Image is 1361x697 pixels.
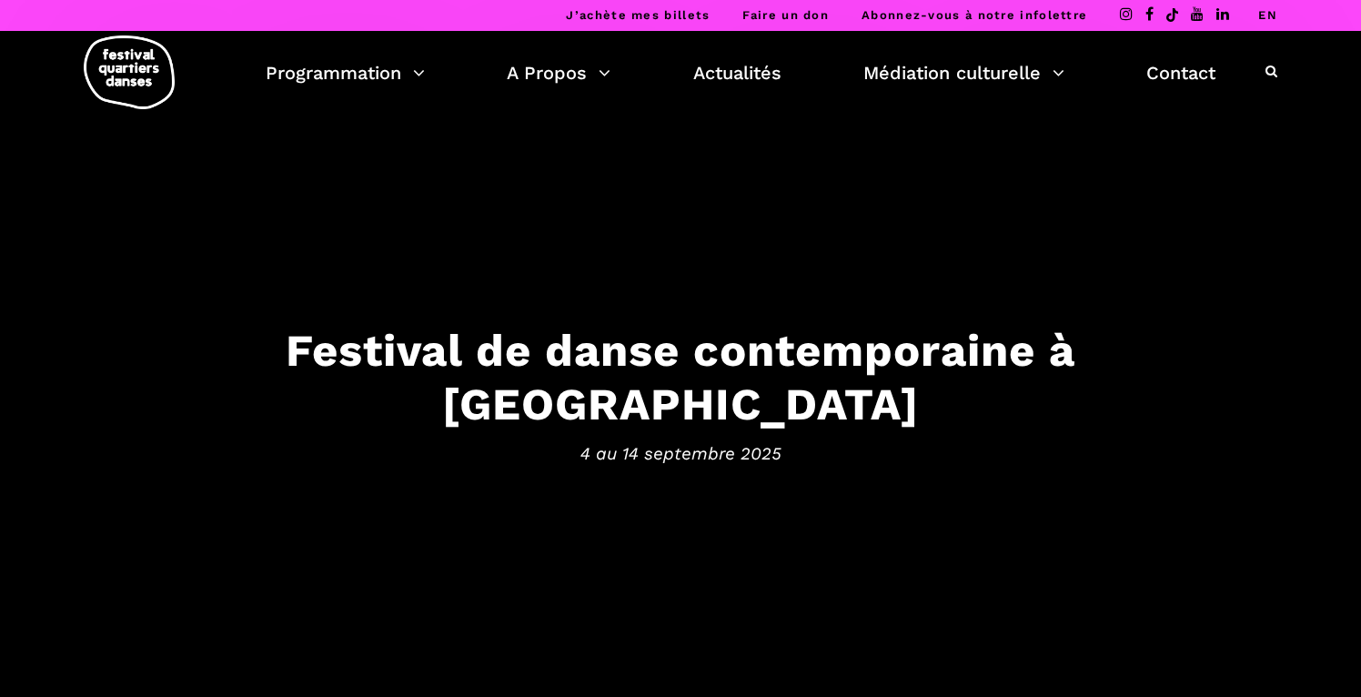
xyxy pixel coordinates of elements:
a: EN [1258,8,1277,22]
img: logo-fqd-med [84,35,175,109]
a: J’achète mes billets [566,8,710,22]
a: Actualités [693,57,781,88]
a: Programmation [266,57,425,88]
span: 4 au 14 septembre 2025 [116,439,1245,467]
a: A Propos [507,57,610,88]
a: Médiation culturelle [863,57,1064,88]
h3: Festival de danse contemporaine à [GEOGRAPHIC_DATA] [116,324,1245,431]
a: Abonnez-vous à notre infolettre [862,8,1087,22]
a: Contact [1146,57,1215,88]
a: Faire un don [742,8,829,22]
